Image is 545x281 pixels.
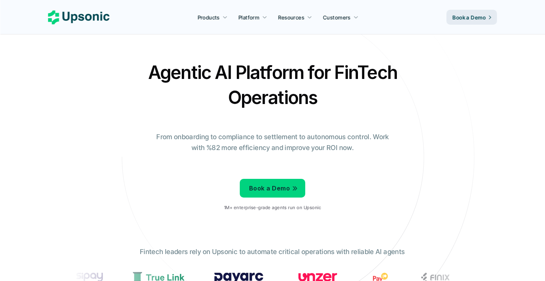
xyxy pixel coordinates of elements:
p: Customers [323,13,351,21]
a: Book a Demo [447,10,497,25]
p: Products [198,13,220,21]
p: Fintech leaders rely on Upsonic to automate critical operations with reliable AI agents [140,247,405,257]
a: Book a Demo [240,179,305,198]
h2: Agentic AI Platform for FinTech Operations [142,60,404,110]
a: Products [193,10,232,24]
p: From onboarding to compliance to settlement to autonomous control. Work with %82 more efficiency ... [151,132,394,153]
p: 1M+ enterprise-grade agents run on Upsonic [224,205,321,210]
p: Book a Demo [249,183,290,194]
p: Book a Demo [453,13,486,21]
p: Platform [238,13,259,21]
p: Resources [278,13,304,21]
